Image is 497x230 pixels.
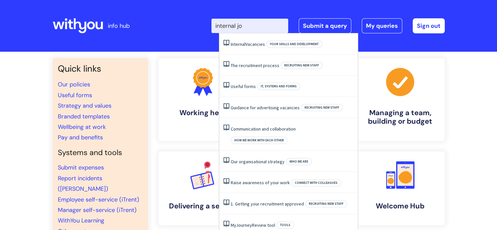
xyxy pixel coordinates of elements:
[291,179,341,186] span: Connect with colleagues
[231,41,245,47] span: Internal
[58,174,108,193] a: Report incidents ([PERSON_NAME])
[164,109,242,117] h4: Working here
[58,102,111,110] a: Strategy and values
[266,41,322,48] span: Your skills and development
[356,58,445,141] a: Managing a team, building or budget
[361,109,439,126] h4: Managing a team, building or budget
[231,126,296,132] a: Communication and collaboration
[158,58,247,141] a: Working here
[58,80,90,88] a: Our policies
[58,206,137,214] a: Manager self-service (iTrent)
[231,105,300,111] a: Guidance for advertising vacancies
[158,151,247,225] a: Delivering a service
[231,137,288,144] span: How we work with each other
[356,151,445,225] a: Welcome Hub
[58,133,103,141] a: Pay and benefits
[301,104,343,111] span: Recruiting new staff
[58,148,143,157] h4: Systems and tools
[231,201,304,207] a: 1. Getting your recruitment approved
[231,62,279,68] a: The recruitment process
[58,113,110,120] a: Branded templates
[276,221,294,229] span: Tools
[236,222,252,228] span: Journey
[305,200,347,207] span: Recruiting new staff
[164,202,242,210] h4: Delivering a service
[58,217,104,224] a: WithYou Learning
[108,21,130,31] p: info hub
[362,18,402,33] a: My queries
[299,18,351,33] a: Submit a query
[231,222,275,228] a: MyJourneyReview tool
[58,164,104,171] a: Submit expenses
[286,158,312,165] span: Who we are
[231,180,290,186] a: Raise awareness of your work
[211,18,445,33] div: | -
[58,196,139,203] a: Employee self-service (iTrent)
[58,123,106,131] a: Wellbeing at work
[231,83,256,89] a: Useful forms
[231,159,285,165] a: Our organisational strategy
[361,202,439,210] h4: Welcome Hub
[281,62,323,69] span: Recruiting new staff
[58,91,92,99] a: Useful forms
[211,19,288,33] input: Search
[58,63,143,74] h3: Quick links
[257,83,300,90] span: IT, systems and forms
[231,41,265,47] a: InternalVacancies
[413,18,445,33] a: Sign out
